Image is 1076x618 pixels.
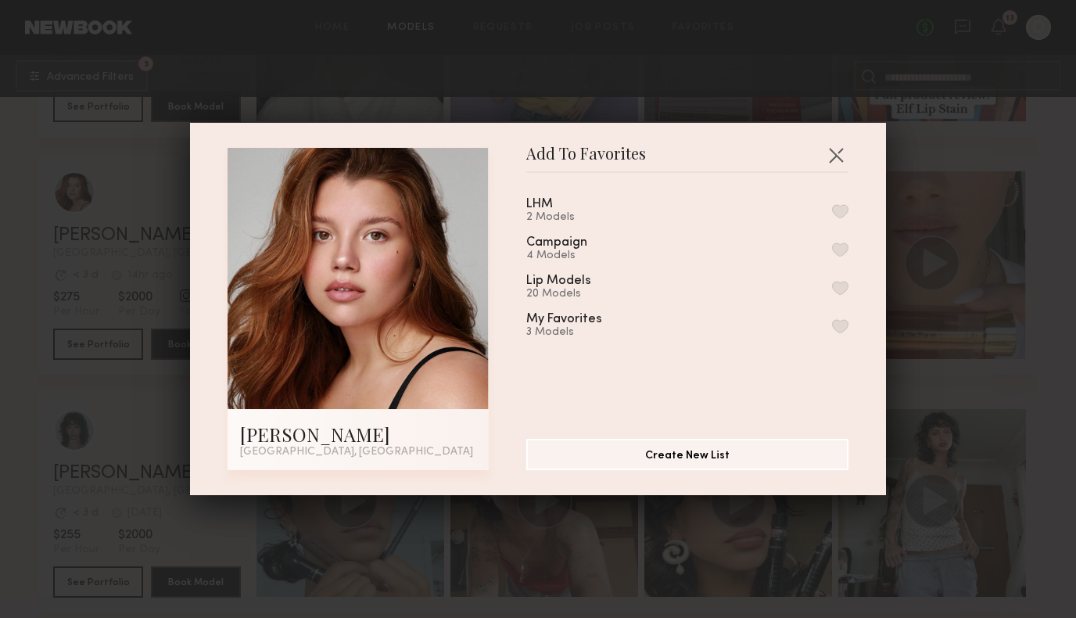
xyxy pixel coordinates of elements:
[526,313,602,326] div: My Favorites
[526,211,590,224] div: 2 Models
[526,198,553,211] div: LHM
[823,142,848,167] button: Close
[526,236,587,250] div: Campaign
[240,422,476,447] div: [PERSON_NAME]
[526,275,591,288] div: Lip Models
[240,447,476,458] div: [GEOGRAPHIC_DATA], [GEOGRAPHIC_DATA]
[526,439,848,470] button: Create New List
[526,148,646,171] span: Add To Favorites
[526,250,625,262] div: 4 Models
[526,326,640,339] div: 3 Models
[526,288,629,300] div: 20 Models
